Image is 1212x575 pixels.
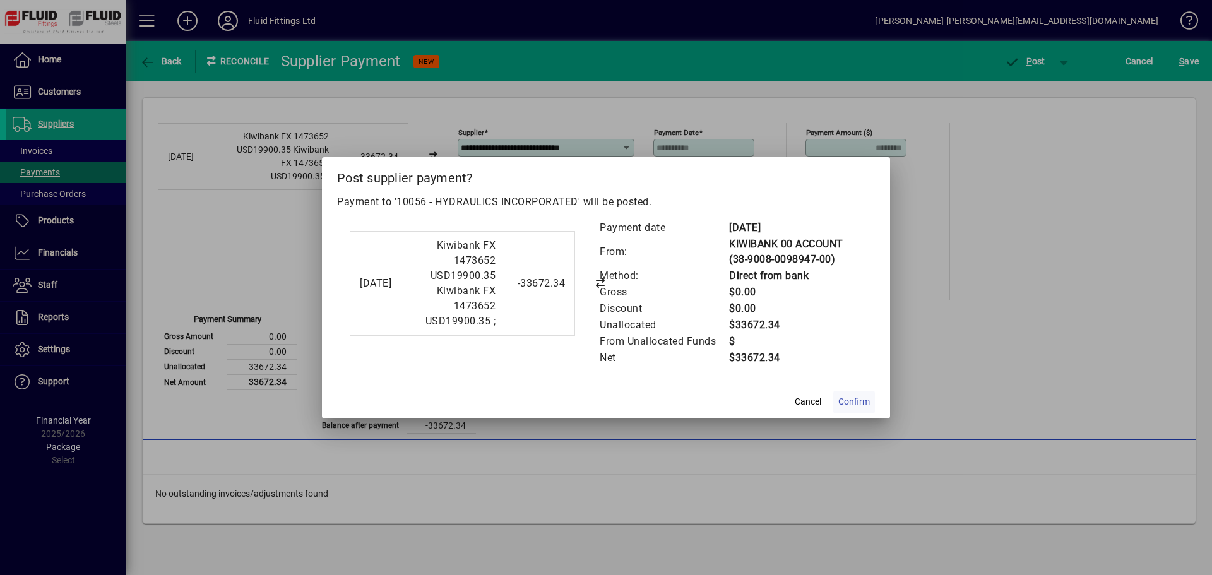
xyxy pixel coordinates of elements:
[322,157,890,194] h2: Post supplier payment?
[728,236,862,268] td: KIWIBANK 00 ACCOUNT (38-9008-0098947-00)
[599,317,728,333] td: Unallocated
[788,391,828,413] button: Cancel
[728,317,862,333] td: $33672.34
[599,350,728,366] td: Net
[728,284,862,300] td: $0.00
[599,300,728,317] td: Discount
[502,276,565,291] div: -33672.34
[360,276,391,291] div: [DATE]
[795,395,821,408] span: Cancel
[599,284,728,300] td: Gross
[833,391,875,413] button: Confirm
[425,239,496,327] span: Kiwibank FX 1473652 USD19900.35 Kiwibank FX 1473652 USD19900.35 ;
[599,333,728,350] td: From Unallocated Funds
[728,350,862,366] td: $33672.34
[599,220,728,236] td: Payment date
[728,333,862,350] td: $
[728,268,862,284] td: Direct from bank
[728,220,862,236] td: [DATE]
[728,300,862,317] td: $0.00
[599,268,728,284] td: Method:
[337,194,875,210] p: Payment to '10056 - HYDRAULICS INCORPORATED' will be posted.
[599,236,728,268] td: From:
[838,395,870,408] span: Confirm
